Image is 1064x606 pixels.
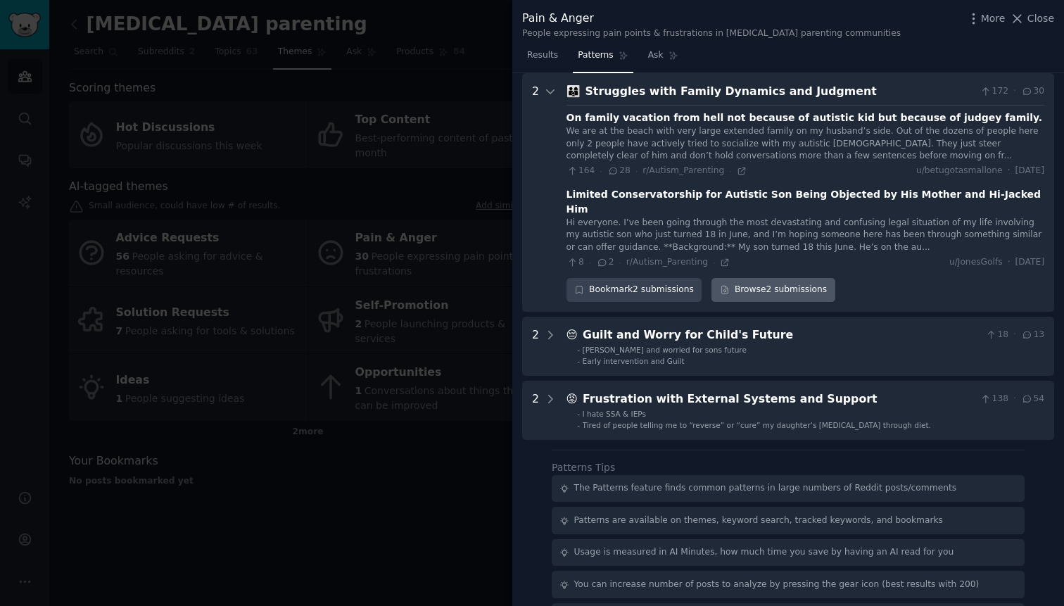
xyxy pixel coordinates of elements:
[574,546,954,559] div: Usage is measured in AI Minutes, how much time you save by having an AI read for you
[585,83,975,101] div: Struggles with Family Dynamics and Judgment
[522,44,563,73] a: Results
[578,49,613,62] span: Patterns
[1021,85,1044,98] span: 30
[573,44,633,73] a: Patterns
[577,356,580,366] div: -
[1015,165,1044,177] span: [DATE]
[583,346,747,354] span: [PERSON_NAME] and worried for sons future
[949,256,1003,269] span: u/JonesGolfs
[1021,329,1044,341] span: 13
[600,166,602,176] span: ·
[583,421,931,429] span: Tired of people telling me to “reverse” or “cure” my daughter’s [MEDICAL_DATA] through diet.
[607,165,631,177] span: 28
[566,392,578,405] span: 😡
[1013,85,1016,98] span: ·
[577,345,580,355] div: -
[643,44,683,73] a: Ask
[566,165,595,177] span: 164
[566,278,702,302] div: Bookmark 2 submissions
[980,393,1008,405] span: 138
[522,10,901,27] div: Pain & Anger
[566,278,702,302] button: Bookmark2 submissions
[1008,256,1011,269] span: ·
[619,258,621,267] span: ·
[1015,256,1044,269] span: [DATE]
[566,328,578,341] span: 😔
[985,329,1008,341] span: 18
[574,482,957,495] div: The Patterns feature finds common patterns in large numbers of Reddit posts/comments
[574,515,943,527] div: Patterns are available on themes, keyword search, tracked keywords, and bookmarks
[1010,11,1054,26] button: Close
[574,579,980,591] div: You can increase number of posts to analyze by pressing the gear icon (best results with 200)
[566,125,1044,163] div: We are at the beach with very large extended family on my husband’s side. Out of the dozens of pe...
[1013,393,1016,405] span: ·
[566,111,1043,125] div: On family vacation from hell not because of autistic kid but because of judgey family.
[527,49,558,62] span: Results
[711,278,835,302] a: Browse2 submissions
[566,217,1044,254] div: Hi everyone. I’ve been going through the most devastating and confusing legal situation of my lif...
[980,85,1008,98] span: 172
[532,83,539,302] div: 2
[532,327,539,366] div: 2
[626,257,708,267] span: r/Autism_Parenting
[577,409,580,419] div: -
[552,462,615,473] label: Patterns Tips
[729,166,731,176] span: ·
[522,27,901,40] div: People expressing pain points & frustrations in [MEDICAL_DATA] parenting communities
[1027,11,1054,26] span: Close
[916,165,1003,177] span: u/betugotasmallone
[1021,393,1044,405] span: 54
[577,420,580,430] div: -
[981,11,1006,26] span: More
[566,84,581,98] span: 👨‍👩‍👦
[1008,165,1011,177] span: ·
[596,256,614,269] span: 2
[583,410,646,418] span: I hate SSA & IEPs
[532,391,539,430] div: 2
[566,187,1044,217] div: Limited Conservatorship for Autistic Son Being Objected by His Mother and Hi-Jacked Him
[583,357,685,365] span: Early intervention and Guilt
[966,11,1006,26] button: More
[648,49,664,62] span: Ask
[583,391,975,408] div: Frustration with External Systems and Support
[713,258,715,267] span: ·
[583,327,980,344] div: Guilt and Worry for Child's Future
[642,165,724,175] span: r/Autism_Parenting
[1013,329,1016,341] span: ·
[635,166,638,176] span: ·
[589,258,591,267] span: ·
[566,256,584,269] span: 8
